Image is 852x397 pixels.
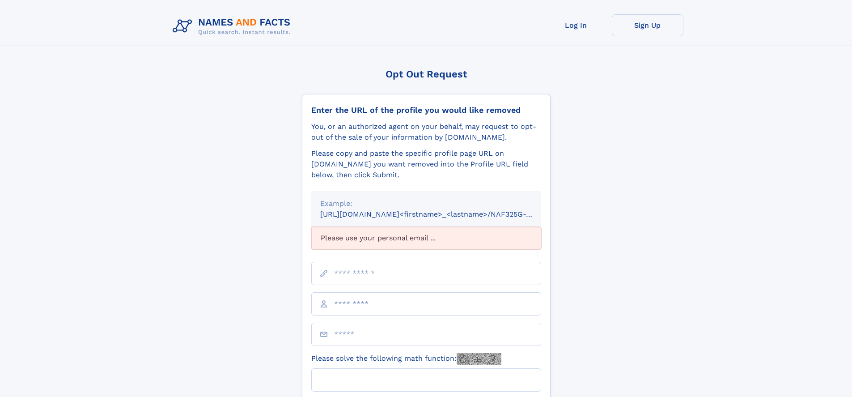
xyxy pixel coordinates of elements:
a: Log In [540,14,612,36]
div: Please copy and paste the specific profile page URL on [DOMAIN_NAME] you want removed into the Pr... [311,148,541,180]
img: Logo Names and Facts [169,14,298,38]
div: Example: [320,198,532,209]
div: You, or an authorized agent on your behalf, may request to opt-out of the sale of your informatio... [311,121,541,143]
div: Please use your personal email ... [311,227,541,249]
label: Please solve the following math function: [311,353,501,365]
a: Sign Up [612,14,683,36]
div: Opt Out Request [302,68,551,80]
small: [URL][DOMAIN_NAME]<firstname>_<lastname>/NAF325G-xxxxxxxx [320,210,558,218]
div: Enter the URL of the profile you would like removed [311,105,541,115]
